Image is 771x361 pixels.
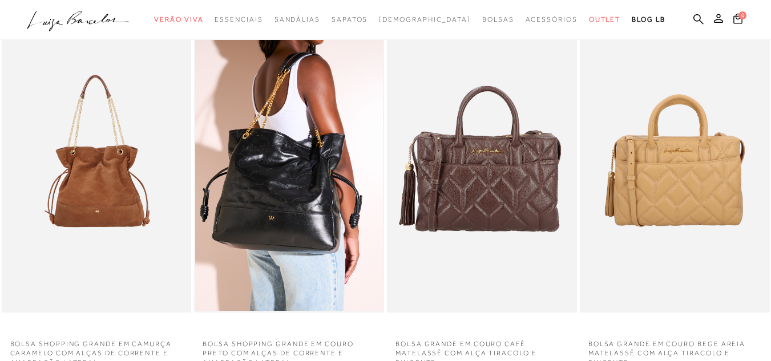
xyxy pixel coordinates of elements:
[3,30,191,311] a: BOLSA SHOPPING GRANDE EM CAMURÇA CARAMELO COM ALÇAS DE CORRENTE E AMARRAÇÃO LATERAL
[632,9,665,30] a: BLOG LB
[526,15,578,23] span: Acessórios
[154,15,203,23] span: Verão Viva
[195,30,383,311] a: BOLSA SHOPPING GRANDE EM COURO PRETO COM ALÇAS DE CORRENTE E AMARRAÇÃO LATERAL BOLSA SHOPPING GRA...
[730,13,746,28] button: 0
[195,30,383,311] img: BOLSA SHOPPING GRANDE EM COURO PRETO COM ALÇAS DE CORRENTE E AMARRAÇÃO LATERAL
[581,30,769,311] img: BOLSA GRANDE EM COURO BEGE AREIA MATELASSÊ COM ALÇA TIRACOLO E PINGENTE
[379,9,471,30] a: noSubCategoriesText
[738,11,746,19] span: 0
[3,28,192,313] img: BOLSA SHOPPING GRANDE EM CAMURÇA CARAMELO COM ALÇAS DE CORRENTE E AMARRAÇÃO LATERAL
[388,30,576,311] img: BOLSA GRANDE EM COURO CAFÉ MATELASSÊ COM ALÇA TIRACOLO E PINGENTE
[581,30,769,311] a: BOLSA GRANDE EM COURO BEGE AREIA MATELASSÊ COM ALÇA TIRACOLO E PINGENTE BOLSA GRANDE EM COURO BEG...
[632,15,665,23] span: BLOG LB
[482,9,514,30] a: categoryNavScreenReaderText
[482,15,514,23] span: Bolsas
[215,15,263,23] span: Essenciais
[154,9,203,30] a: categoryNavScreenReaderText
[526,9,578,30] a: categoryNavScreenReaderText
[275,15,320,23] span: Sandálias
[589,15,621,23] span: Outlet
[388,30,576,311] a: BOLSA GRANDE EM COURO CAFÉ MATELASSÊ COM ALÇA TIRACOLO E PINGENTE BOLSA GRANDE EM COURO CAFÉ MATE...
[332,9,368,30] a: categoryNavScreenReaderText
[379,15,471,23] span: [DEMOGRAPHIC_DATA]
[275,9,320,30] a: categoryNavScreenReaderText
[332,15,368,23] span: Sapatos
[215,9,263,30] a: categoryNavScreenReaderText
[589,9,621,30] a: categoryNavScreenReaderText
